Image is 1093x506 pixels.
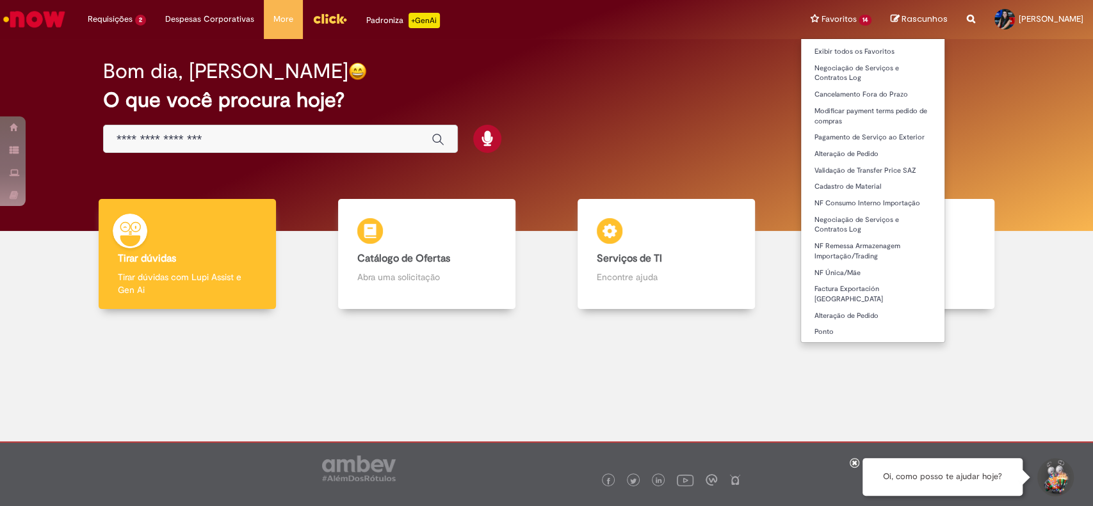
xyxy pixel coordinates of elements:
[273,13,293,26] span: More
[348,62,367,81] img: happy-face.png
[135,15,146,26] span: 2
[677,471,693,488] img: logo_footer_youtube.png
[801,309,944,323] a: Alteração de Pedido
[547,199,786,310] a: Serviços de TI Encontre ajuda
[729,474,741,486] img: logo_footer_naosei.png
[801,266,944,280] a: NF Única/Mãe
[801,239,944,263] a: NF Remessa Armazenagem Importação/Trading
[307,199,546,310] a: Catálogo de Ofertas Abra uma solicitação
[1,6,67,32] img: ServiceNow
[103,89,990,111] h2: O que você procura hoje?
[409,13,440,28] p: +GenAi
[118,271,257,296] p: Tirar dúvidas com Lupi Assist e Gen Ai
[605,478,611,484] img: logo_footer_facebook.png
[801,213,944,237] a: Negociação de Serviços e Contratos Log
[165,13,254,26] span: Despesas Corporativas
[1035,458,1074,496] button: Iniciar Conversa de Suporte
[597,271,736,283] p: Encontre ajuda
[322,455,396,481] img: logo_footer_ambev_rotulo_gray.png
[801,282,944,306] a: Factura Exportación [GEOGRAPHIC_DATA]
[902,13,948,25] span: Rascunhos
[786,199,1026,310] a: Base de Conhecimento Consulte e aprenda
[706,474,717,486] img: logo_footer_workplace.png
[801,130,944,145] a: Pagamento de Serviço ao Exterior
[862,458,1023,496] div: Oi, como posso te ajudar hoje?
[118,252,176,265] b: Tirar dúvidas
[67,199,307,310] a: Tirar dúvidas Tirar dúvidas com Lupi Assist e Gen Ai
[801,88,944,102] a: Cancelamento Fora do Prazo
[801,164,944,178] a: Validação de Transfer Price SAZ
[656,477,662,485] img: logo_footer_linkedin.png
[103,60,348,83] h2: Bom dia, [PERSON_NAME]
[357,252,450,265] b: Catálogo de Ofertas
[801,147,944,161] a: Alteração de Pedido
[88,13,133,26] span: Requisições
[821,13,856,26] span: Favoritos
[366,13,440,28] div: Padroniza
[630,478,636,484] img: logo_footer_twitter.png
[597,252,662,265] b: Serviços de TI
[801,61,944,85] a: Negociação de Serviços e Contratos Log
[801,180,944,194] a: Cadastro de Material
[859,15,871,26] span: 14
[891,13,948,26] a: Rascunhos
[357,271,496,283] p: Abra uma solicitação
[312,9,347,28] img: click_logo_yellow_360x200.png
[1019,13,1083,24] span: [PERSON_NAME]
[801,196,944,210] a: NF Consumo Interno Importação
[801,104,944,128] a: Modificar payment terms pedido de compras
[800,38,945,343] ul: Favoritos
[801,325,944,339] a: Ponto
[801,45,944,59] a: Exibir todos os Favoritos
